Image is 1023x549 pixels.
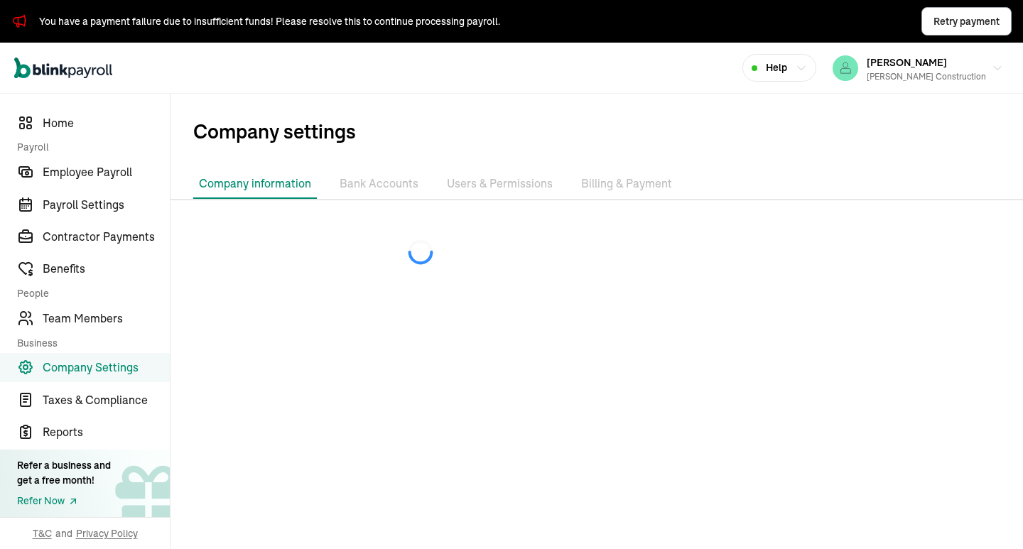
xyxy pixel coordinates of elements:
span: Business [17,336,161,350]
span: Home [43,114,170,131]
span: [PERSON_NAME] [867,56,947,69]
span: Reports [43,423,170,440]
li: Bank Accounts [334,169,424,199]
span: Help [766,60,787,75]
nav: Global [14,48,112,89]
div: [PERSON_NAME] Construction [867,70,986,83]
span: Contractor Payments [43,228,170,245]
li: Users & Permissions [441,169,558,199]
span: Benefits [43,260,170,277]
span: Company settings [193,116,1023,146]
span: Employee Payroll [43,163,170,180]
span: People [17,286,161,300]
span: Team Members [43,310,170,327]
span: Payroll Settings [43,196,170,213]
li: Company information [193,169,317,199]
span: Company Settings [43,359,170,376]
button: Retry payment [921,7,1012,36]
button: Help [742,54,816,82]
span: T&C [33,526,52,540]
span: Taxes & Compliance [43,391,170,408]
a: Refer Now [17,494,111,509]
div: You have a payment failure due to insufficient funds! Please resolve this to continue processing ... [39,14,500,29]
iframe: Chat Widget [786,396,1023,549]
button: [PERSON_NAME][PERSON_NAME] Construction [827,50,1009,86]
div: Refer a business and get a free month! [17,458,111,488]
span: Retry payment [933,14,1000,29]
li: Billing & Payment [575,169,678,199]
span: Payroll [17,140,161,154]
span: Privacy Policy [76,526,138,540]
